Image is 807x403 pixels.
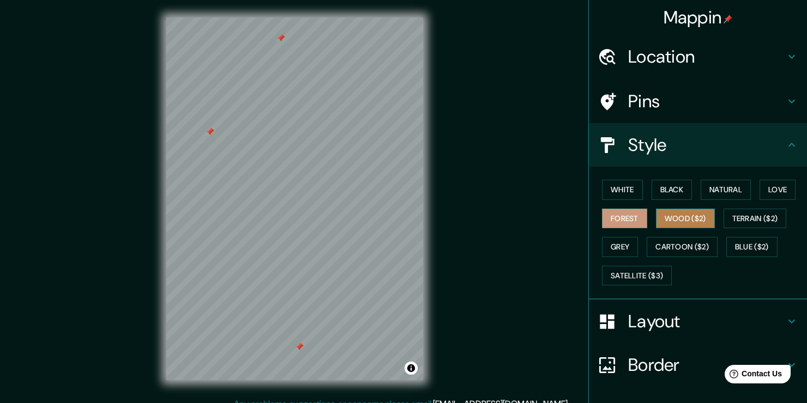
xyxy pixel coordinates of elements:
[760,180,796,200] button: Love
[724,209,787,229] button: Terrain ($2)
[647,237,718,257] button: Cartoon ($2)
[652,180,692,200] button: Black
[724,15,732,23] img: pin-icon.png
[726,237,778,257] button: Blue ($2)
[628,90,785,112] h4: Pins
[602,237,638,257] button: Grey
[602,266,672,286] button: Satellite ($3)
[589,80,807,123] div: Pins
[589,300,807,343] div: Layout
[589,123,807,167] div: Style
[405,362,418,375] button: Toggle attribution
[602,209,647,229] button: Forest
[701,180,751,200] button: Natural
[710,361,795,391] iframe: Help widget launcher
[628,354,785,376] h4: Border
[589,343,807,387] div: Border
[628,310,785,332] h4: Layout
[589,35,807,78] div: Location
[628,46,785,68] h4: Location
[628,134,785,156] h4: Style
[166,17,423,380] canvas: Map
[602,180,643,200] button: White
[656,209,715,229] button: Wood ($2)
[664,7,733,28] h4: Mappin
